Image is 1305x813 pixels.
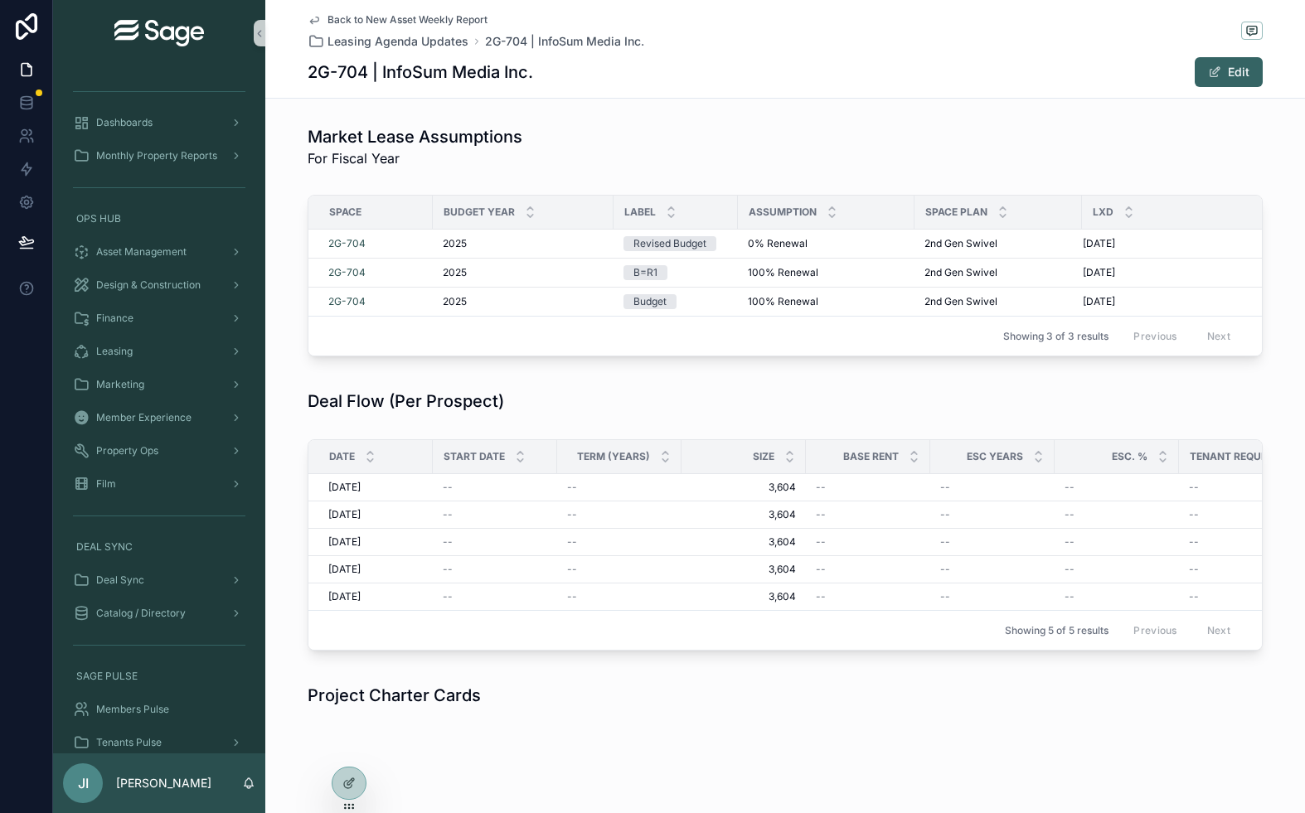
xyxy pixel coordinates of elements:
span: 2025 [443,237,467,250]
a: -- [1065,535,1169,549]
a: -- [816,535,920,549]
span: -- [940,481,950,494]
span: LXD [1093,206,1113,219]
span: 2G-704 [328,237,366,250]
span: Property Ops [96,444,158,457]
span: 2nd Gen Swivel [924,237,997,250]
a: 3,604 [691,590,796,603]
a: -- [443,535,547,549]
span: 2025 [443,295,467,308]
span: OPS HUB [76,212,121,225]
span: -- [1189,535,1199,549]
span: -- [1189,590,1199,603]
span: [DATE] [328,481,361,494]
span: -- [816,508,826,521]
span: Back to New Asset Weekly Report [327,13,488,27]
a: Monthly Property Reports [63,141,255,171]
h1: Market Lease Assumptions [308,125,522,148]
span: Film [96,477,116,491]
span: [DATE] [1083,295,1115,308]
span: Deal Sync [96,573,144,587]
span: -- [443,563,453,576]
span: -- [1189,563,1199,576]
a: -- [816,590,920,603]
h1: Deal Flow (Per Prospect) [308,390,504,413]
span: For Fiscal Year [308,148,522,168]
a: Finance [63,303,255,333]
a: Design & Construction [63,270,255,300]
span: -- [567,535,577,549]
a: -- [1065,563,1169,576]
a: Leasing [63,336,255,366]
span: -- [940,535,950,549]
span: Leasing Agenda Updates [327,33,468,50]
a: [DATE] [328,535,423,549]
a: Member Experience [63,403,255,433]
span: DEAL SYNC [76,540,133,554]
a: Film [63,469,255,499]
a: -- [816,481,920,494]
span: 2025 [443,266,467,279]
span: Marketing [96,378,144,391]
span: Budget Year [444,206,515,219]
span: Monthly Property Reports [96,149,217,162]
span: SAGE PULSE [76,670,138,683]
a: -- [1065,508,1169,521]
span: Asset Management [96,245,187,259]
a: Back to New Asset Weekly Report [308,13,488,27]
span: -- [1189,508,1199,521]
div: Revised Budget [633,236,706,251]
a: Catalog / Directory [63,598,255,628]
a: 3,604 [691,508,796,521]
a: -- [567,508,672,521]
a: Tenants Pulse [63,728,255,757]
span: -- [816,481,826,494]
span: Leasing [96,345,133,358]
a: 3,604 [691,535,796,549]
a: 2G-704 [328,266,366,279]
span: ESC. % [1112,450,1147,463]
span: -- [567,481,577,494]
span: Assumption [749,206,817,219]
a: 3,604 [691,563,796,576]
span: 2G-704 [328,295,366,308]
span: [DATE] [328,535,361,549]
a: -- [443,563,547,576]
span: Members Pulse [96,703,169,716]
span: -- [443,508,453,521]
span: Catalog / Directory [96,607,186,620]
span: -- [443,590,453,603]
a: -- [1065,590,1169,603]
span: Design & Construction [96,278,201,292]
span: -- [940,508,950,521]
span: 3,604 [691,481,796,494]
a: -- [567,590,672,603]
a: Leasing Agenda Updates [308,33,468,50]
a: -- [567,535,672,549]
span: Size [753,450,774,463]
a: -- [1065,481,1169,494]
h1: Project Charter Cards [308,684,481,707]
span: Start Date [444,450,505,463]
span: 0% Renewal [748,237,808,250]
span: 100% Renewal [748,266,818,279]
a: DEAL SYNC [63,532,255,562]
span: -- [1065,481,1075,494]
span: [DATE] [328,508,361,521]
span: -- [816,563,826,576]
span: ESC Years [967,450,1023,463]
span: Date [329,450,355,463]
a: -- [443,590,547,603]
button: Edit [1195,57,1263,87]
span: Base Rent [843,450,899,463]
a: 2G-704 | InfoSum Media Inc. [485,33,644,50]
a: -- [816,563,920,576]
a: Asset Management [63,237,255,267]
span: Showing 5 of 5 results [1005,624,1109,637]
